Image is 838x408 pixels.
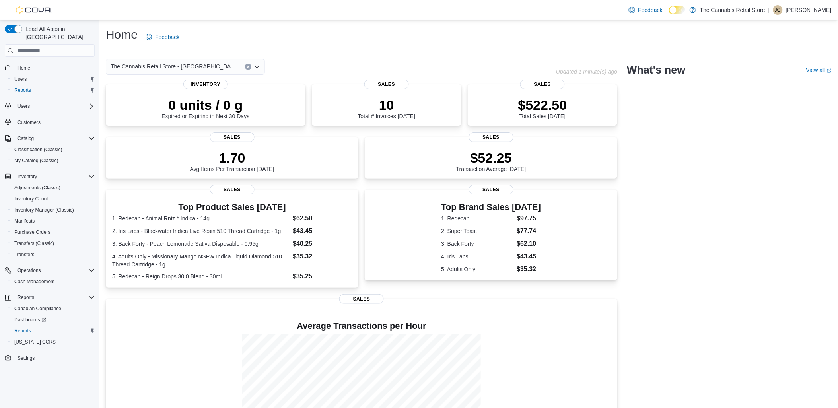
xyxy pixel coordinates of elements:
[5,58,95,385] nav: Complex example
[11,250,37,259] a: Transfers
[11,326,34,336] a: Reports
[14,63,33,73] a: Home
[112,253,290,268] dt: 4. Adults Only - Missionary Mango NSFW Indica Liquid Diamond 510 Thread Cartridge - 1g
[11,74,30,84] a: Users
[11,194,95,204] span: Inventory Count
[14,118,44,127] a: Customers
[8,204,98,216] button: Inventory Manager (Classic)
[16,6,52,14] img: Cova
[14,117,95,127] span: Customers
[11,239,57,248] a: Transfers (Classic)
[441,227,513,235] dt: 2. Super Toast
[14,101,33,111] button: Users
[518,97,567,113] p: $522.50
[2,117,98,128] button: Customers
[11,156,95,165] span: My Catalog (Classic)
[14,172,40,181] button: Inventory
[11,85,34,95] a: Reports
[183,80,228,89] span: Inventory
[520,80,565,89] span: Sales
[786,5,832,15] p: [PERSON_NAME]
[14,62,95,72] span: Home
[11,183,64,192] a: Adjustments (Classic)
[11,205,95,215] span: Inventory Manager (Classic)
[8,336,98,348] button: [US_STATE] CCRS
[806,67,832,73] a: View allExternal link
[14,266,44,275] button: Operations
[14,172,95,181] span: Inventory
[11,85,95,95] span: Reports
[8,85,98,96] button: Reports
[11,227,54,237] a: Purchase Orders
[638,6,663,14] span: Feedback
[2,352,98,364] button: Settings
[2,62,98,73] button: Home
[627,64,685,76] h2: What's new
[17,355,35,361] span: Settings
[517,226,541,236] dd: $77.74
[441,214,513,222] dt: 1. Redecan
[14,293,37,302] button: Reports
[17,135,34,142] span: Catalog
[11,277,95,286] span: Cash Management
[161,97,249,119] div: Expired or Expiring in Next 30 Days
[106,27,138,43] h1: Home
[441,240,513,248] dt: 3. Back Forty
[190,150,274,172] div: Avg Items Per Transaction [DATE]
[112,214,290,222] dt: 1. Redecan - Animal Rntz * Indica - 14g
[293,252,352,261] dd: $35.32
[112,202,352,212] h3: Top Product Sales [DATE]
[441,265,513,273] dt: 5. Adults Only
[669,14,669,15] span: Dark Mode
[14,101,95,111] span: Users
[556,68,617,75] p: Updated 1 minute(s) ago
[700,5,765,15] p: The Cannabis Retail Store
[8,238,98,249] button: Transfers (Classic)
[8,74,98,85] button: Users
[8,227,98,238] button: Purchase Orders
[14,293,95,302] span: Reports
[8,249,98,260] button: Transfers
[8,216,98,227] button: Manifests
[11,337,95,347] span: Washington CCRS
[190,150,274,166] p: 1.70
[14,305,61,312] span: Canadian Compliance
[14,157,58,164] span: My Catalog (Classic)
[14,278,54,285] span: Cash Management
[11,194,51,204] a: Inventory Count
[11,227,95,237] span: Purchase Orders
[17,294,34,301] span: Reports
[773,5,783,15] div: Jessica Gerstman
[8,314,98,325] a: Dashboards
[8,155,98,166] button: My Catalog (Classic)
[11,145,66,154] a: Classification (Classic)
[14,185,60,191] span: Adjustments (Classic)
[441,253,513,260] dt: 4. Iris Labs
[11,326,95,336] span: Reports
[14,146,62,153] span: Classification (Classic)
[11,216,38,226] a: Manifests
[8,193,98,204] button: Inventory Count
[142,29,183,45] a: Feedback
[8,303,98,314] button: Canadian Compliance
[11,250,95,259] span: Transfers
[11,315,49,324] a: Dashboards
[2,133,98,144] button: Catalog
[339,294,384,304] span: Sales
[14,87,31,93] span: Reports
[14,251,34,258] span: Transfers
[17,119,41,126] span: Customers
[14,229,51,235] span: Purchase Orders
[517,252,541,261] dd: $43.45
[14,266,95,275] span: Operations
[469,185,513,194] span: Sales
[626,2,666,18] a: Feedback
[22,25,95,41] span: Load All Apps in [GEOGRAPHIC_DATA]
[293,272,352,281] dd: $35.25
[14,218,35,224] span: Manifests
[11,315,95,324] span: Dashboards
[11,156,62,165] a: My Catalog (Classic)
[155,33,179,41] span: Feedback
[14,240,54,247] span: Transfers (Classic)
[14,134,95,143] span: Catalog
